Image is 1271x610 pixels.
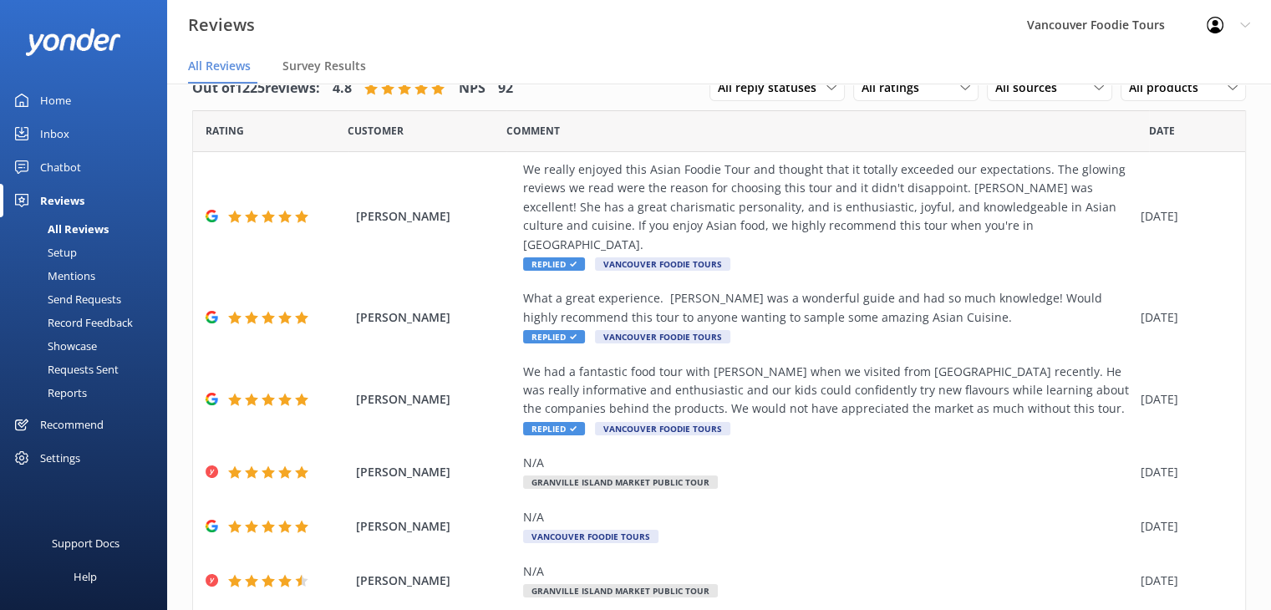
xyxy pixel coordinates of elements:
div: Settings [40,441,80,475]
div: [DATE] [1141,207,1224,226]
div: Record Feedback [10,311,133,334]
a: Setup [10,241,167,264]
span: All sources [995,79,1067,97]
span: All reply statuses [718,79,826,97]
div: Send Requests [10,287,121,311]
h4: NPS [459,78,486,99]
div: Showcase [10,334,97,358]
span: [PERSON_NAME] [356,517,515,536]
div: Inbox [40,117,69,150]
h4: 4.8 [333,78,352,99]
span: [PERSON_NAME] [356,308,515,327]
h4: Out of 1225 reviews: [192,78,320,99]
a: Send Requests [10,287,167,311]
div: We really enjoyed this Asian Foodie Tour and thought that it totally exceeded our expectations. T... [523,160,1132,254]
div: N/A [523,562,1132,581]
div: What a great experience. [PERSON_NAME] was a wonderful guide and had so much knowledge! Would hig... [523,289,1132,327]
span: All Reviews [188,58,251,74]
a: All Reviews [10,217,167,241]
span: Replied [523,422,585,435]
div: Recommend [40,408,104,441]
span: Vancouver Foodie Tours [595,330,730,343]
a: Showcase [10,334,167,358]
a: Record Feedback [10,311,167,334]
div: [DATE] [1141,308,1224,327]
div: Help [74,560,97,593]
span: [PERSON_NAME] [356,390,515,409]
span: All products [1129,79,1208,97]
span: [PERSON_NAME] [356,572,515,590]
span: Replied [523,330,585,343]
div: [DATE] [1141,572,1224,590]
span: Date [206,123,244,139]
h3: Reviews [188,12,255,38]
span: [PERSON_NAME] [356,207,515,226]
span: Granville Island Market Public Tour [523,584,718,597]
span: Date [348,123,404,139]
img: yonder-white-logo.png [25,28,121,56]
span: All ratings [862,79,929,97]
div: Mentions [10,264,95,287]
a: Requests Sent [10,358,167,381]
div: Requests Sent [10,358,119,381]
span: Replied [523,257,585,271]
div: [DATE] [1141,517,1224,536]
div: Home [40,84,71,117]
span: Granville Island Market Public Tour [523,475,718,489]
div: Chatbot [40,150,81,184]
div: [DATE] [1141,463,1224,481]
span: Vancouver Foodie Tours [595,257,730,271]
a: Reports [10,381,167,404]
div: Reports [10,381,87,404]
a: Mentions [10,264,167,287]
div: N/A [523,454,1132,472]
span: Date [1149,123,1175,139]
div: Setup [10,241,77,264]
div: We had a fantastic food tour with [PERSON_NAME] when we visited from [GEOGRAPHIC_DATA] recently. ... [523,363,1132,419]
span: Vancouver Foodie Tours [595,422,730,435]
span: Question [506,123,560,139]
span: Survey Results [282,58,366,74]
div: [DATE] [1141,390,1224,409]
span: Vancouver Foodie Tours [523,530,658,543]
h4: 92 [498,78,513,99]
div: Reviews [40,184,84,217]
div: N/A [523,508,1132,526]
div: Support Docs [52,526,119,560]
div: All Reviews [10,217,109,241]
span: [PERSON_NAME] [356,463,515,481]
